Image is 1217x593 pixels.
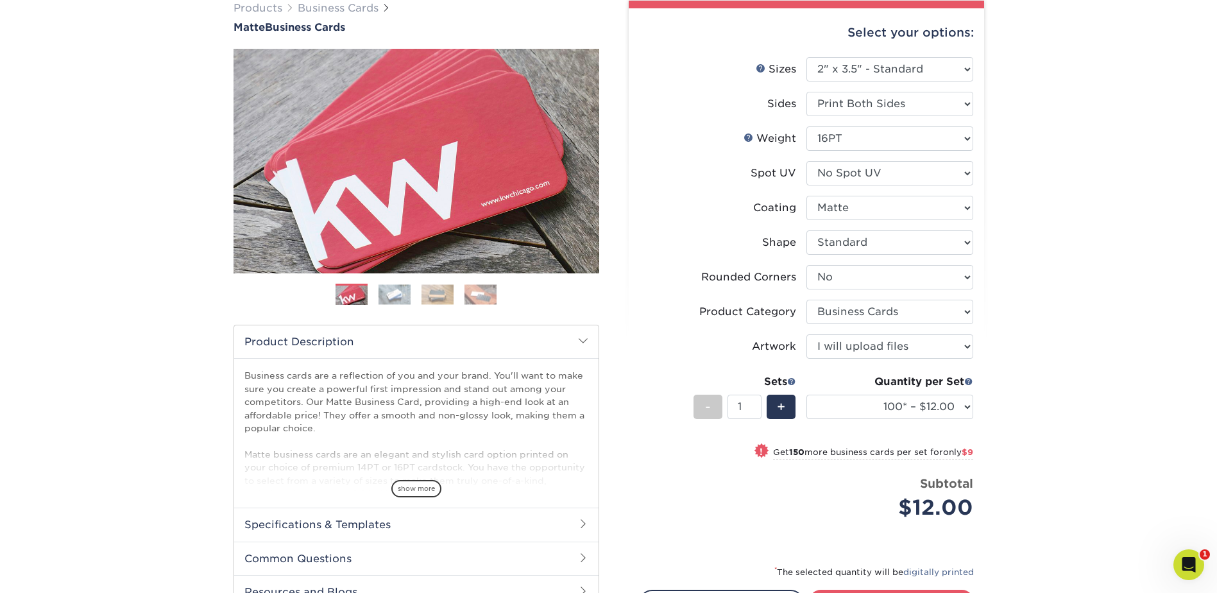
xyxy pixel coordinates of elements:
div: Quantity per Set [806,374,973,390]
img: Business Cards 02 [379,284,411,304]
small: Get more business cards per set for [773,447,973,460]
img: Business Cards 01 [336,279,368,311]
div: $12.00 [816,492,973,523]
span: $9 [962,447,973,457]
strong: Subtotal [920,476,973,490]
span: Matte [234,21,265,33]
div: Product Category [699,304,796,320]
span: - [705,397,711,417]
img: Business Cards 03 [421,284,454,304]
div: Artwork [752,339,796,354]
span: ! [760,445,763,458]
div: Sets [694,374,796,390]
h2: Specifications & Templates [234,508,599,541]
div: Rounded Corners [701,270,796,285]
img: Business Cards 04 [464,284,497,304]
div: Sides [767,96,796,112]
span: 1 [1200,549,1210,560]
a: Business Cards [298,2,379,14]
h2: Common Questions [234,542,599,575]
div: Coating [753,200,796,216]
a: digitally printed [903,567,974,577]
span: show more [391,480,441,497]
iframe: Intercom live chat [1173,549,1204,580]
strong: 150 [789,447,804,457]
div: Spot UV [751,166,796,181]
span: + [777,397,785,417]
div: Weight [744,131,796,146]
h2: Product Description [234,325,599,358]
div: Shape [762,235,796,250]
span: only [943,447,973,457]
a: Products [234,2,282,14]
p: Business cards are a reflection of you and your brand. You'll want to make sure you create a powe... [244,369,588,552]
h1: Business Cards [234,21,599,33]
small: The selected quantity will be [774,567,974,577]
div: Select your options: [639,8,974,57]
div: Sizes [756,62,796,77]
a: MatteBusiness Cards [234,21,599,33]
